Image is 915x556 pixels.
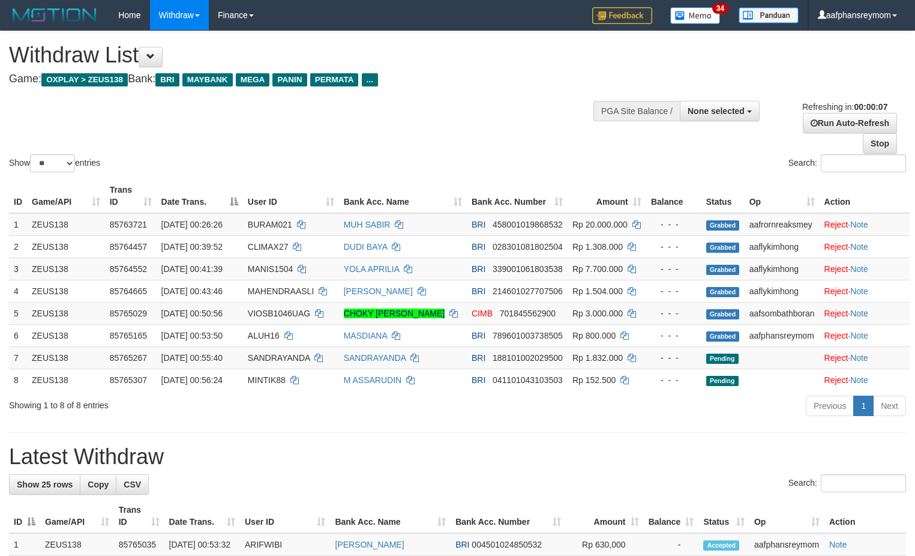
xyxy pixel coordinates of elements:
span: Copy 339001061803538 to clipboard [493,264,563,274]
span: PANIN [272,73,307,86]
a: Reject [824,242,848,252]
th: Game/API: activate to sort column ascending [40,499,114,533]
div: Showing 1 to 8 of 8 entries [9,394,372,411]
th: Bank Acc. Name: activate to sort column ascending [330,499,451,533]
span: Copy [88,480,109,489]
td: · [820,258,910,280]
td: 5 [9,302,27,324]
label: Search: [788,474,906,492]
span: Copy 028301081802504 to clipboard [493,242,563,252]
span: BRI [472,264,485,274]
span: [DATE] 00:55:40 [161,353,223,363]
td: aafphansreymom [749,533,824,556]
th: ID [9,179,27,213]
a: YOLA APRILIA [344,264,400,274]
a: Show 25 rows [9,474,80,495]
td: [DATE] 00:53:32 [164,533,240,556]
th: Trans ID: activate to sort column ascending [105,179,157,213]
span: PERMATA [310,73,359,86]
span: None selected [688,106,745,116]
a: [PERSON_NAME] [344,286,413,296]
th: Bank Acc. Number: activate to sort column ascending [467,179,568,213]
span: Grabbed [706,265,740,275]
td: · [820,346,910,369]
div: - - - [651,241,697,253]
th: Balance: activate to sort column ascending [644,499,699,533]
td: · [820,302,910,324]
a: Stop [863,133,897,154]
span: 85765307 [110,375,147,385]
strong: 00:00:07 [854,102,887,112]
span: Copy 041101043103503 to clipboard [493,375,563,385]
a: Next [873,396,906,416]
a: [PERSON_NAME] [335,540,404,549]
span: BRI [472,220,485,229]
th: Status [701,179,745,213]
img: Feedback.jpg [592,7,652,24]
img: MOTION_logo.png [9,6,100,24]
td: · [820,213,910,236]
td: ZEUS138 [27,258,105,280]
a: Note [850,242,868,252]
span: OXPLAY > ZEUS138 [41,73,128,86]
div: - - - [651,285,697,297]
td: · [820,324,910,346]
label: Show entries [9,154,100,172]
th: Bank Acc. Number: activate to sort column ascending [451,499,566,533]
span: Copy 188101002029500 to clipboard [493,353,563,363]
span: CLIMAX27 [248,242,289,252]
span: 34 [712,3,728,14]
td: 1 [9,213,27,236]
a: Reject [824,286,848,296]
td: ZEUS138 [27,346,105,369]
td: aafrornreaksmey [745,213,820,236]
td: aaflykimhong [745,235,820,258]
a: M ASSARUDIN [344,375,401,385]
th: Amount: activate to sort column ascending [566,499,644,533]
span: BRI [472,353,485,363]
span: Rp 1.308.000 [572,242,623,252]
td: ZEUS138 [27,369,105,391]
a: SANDRAYANDA [344,353,406,363]
th: Status: activate to sort column ascending [698,499,749,533]
span: [DATE] 00:56:24 [161,375,223,385]
td: ZEUS138 [27,302,105,324]
td: ZEUS138 [27,213,105,236]
span: Rp 1.504.000 [572,286,623,296]
a: Run Auto-Refresh [803,113,897,133]
td: 2 [9,235,27,258]
th: Balance [646,179,701,213]
a: 1 [853,396,874,416]
td: 85765035 [114,533,164,556]
span: ALUH16 [248,331,280,340]
td: aafsombathboran [745,302,820,324]
span: Grabbed [706,309,740,319]
th: Bank Acc. Name: activate to sort column ascending [339,179,467,213]
a: DUDI BAYA [344,242,388,252]
input: Search: [821,474,906,492]
div: - - - [651,307,697,319]
span: Rp 3.000.000 [572,309,623,318]
td: 3 [9,258,27,280]
span: Pending [706,376,739,386]
a: Note [850,220,868,229]
th: Op: activate to sort column ascending [745,179,820,213]
td: aafphansreymom [745,324,820,346]
th: Trans ID: activate to sort column ascending [114,499,164,533]
span: Rp 1.832.000 [572,353,623,363]
th: User ID: activate to sort column ascending [240,499,330,533]
span: CIMB [472,309,493,318]
a: Reject [824,220,848,229]
span: Rp 20.000.000 [572,220,628,229]
td: ZEUS138 [40,533,114,556]
span: Grabbed [706,287,740,297]
button: None selected [680,101,760,121]
span: BRI [472,375,485,385]
span: BRI [472,286,485,296]
input: Search: [821,154,906,172]
span: BRI [455,540,469,549]
a: Note [850,264,868,274]
a: MASDIANA [344,331,387,340]
a: Reject [824,353,848,363]
td: ZEUS138 [27,280,105,302]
